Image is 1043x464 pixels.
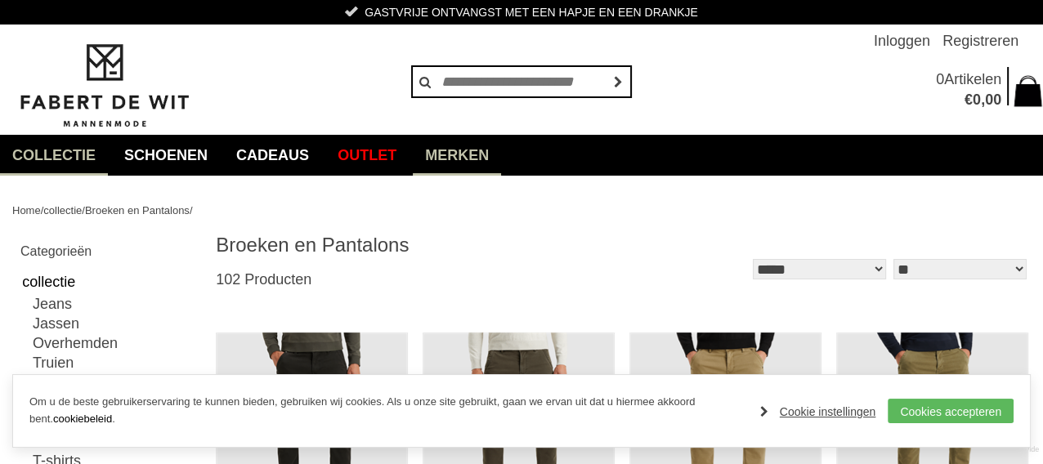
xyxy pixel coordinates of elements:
a: Cookies accepteren [888,399,1014,423]
img: Fabert de Wit [12,42,196,130]
a: Home [12,204,41,216]
h1: Broeken en Pantalons [216,233,623,257]
a: Jeans [33,294,196,314]
a: Jassen [33,314,196,333]
span: € [965,91,973,108]
a: Schoenen [112,135,220,176]
span: / [41,204,44,216]
a: collectie [43,204,82,216]
a: collectie [20,270,196,294]
h2: Categorieën [20,241,196,261]
p: Om u de beste gebruikerservaring te kunnen bieden, gebruiken wij cookies. Als u onze site gebruik... [29,394,744,428]
a: cookiebeleid [53,413,112,425]
a: Registreren [942,25,1018,57]
a: Inloggen [874,25,930,57]
a: Outlet [325,135,409,176]
a: Cookie instellingen [760,399,876,424]
span: , [981,91,985,108]
span: 0 [936,71,944,87]
span: / [190,204,193,216]
a: Overhemden [33,333,196,353]
a: Broeken en Pantalons [85,204,190,216]
span: 00 [985,91,1001,108]
a: Merken [413,135,501,176]
a: Schoenen [33,373,196,392]
span: / [82,204,85,216]
a: Cadeaus [224,135,321,176]
span: 102 Producten [216,271,311,288]
span: 0 [973,91,981,108]
span: Artikelen [944,71,1001,87]
a: Truien [33,353,196,373]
